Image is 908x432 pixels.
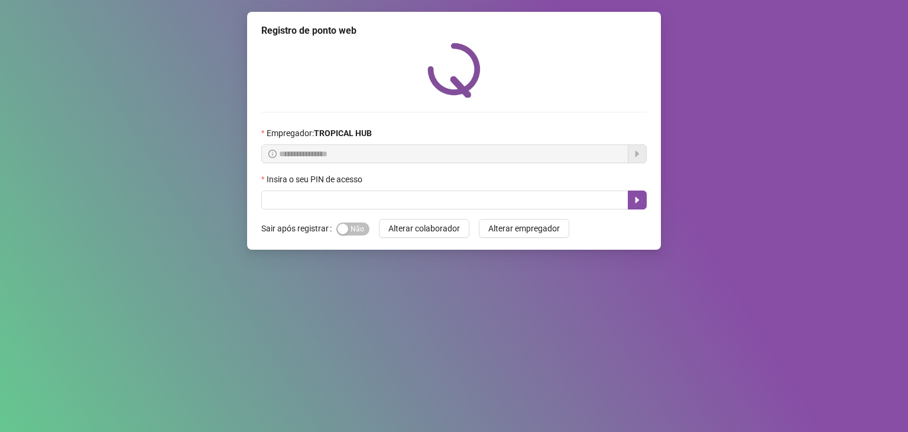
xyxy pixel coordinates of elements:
[388,222,460,235] span: Alterar colaborador
[488,222,560,235] span: Alterar empregador
[261,219,336,238] label: Sair após registrar
[427,43,481,98] img: QRPoint
[267,127,372,140] span: Empregador :
[261,173,370,186] label: Insira o seu PIN de acesso
[379,219,469,238] button: Alterar colaborador
[268,150,277,158] span: info-circle
[261,24,647,38] div: Registro de ponto web
[479,219,569,238] button: Alterar empregador
[633,195,642,205] span: caret-right
[314,128,372,138] strong: TROPICAL HUB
